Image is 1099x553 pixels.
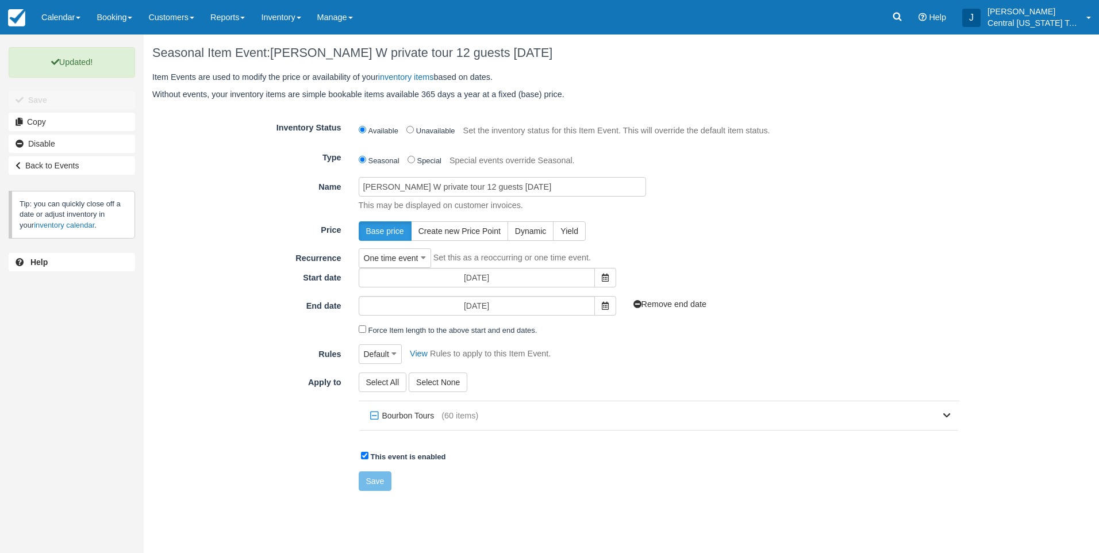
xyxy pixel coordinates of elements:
button: Select None [409,372,467,392]
button: Save [359,471,392,491]
a: Disable [9,135,135,153]
button: One time event [359,248,431,268]
p: Tip: you can quickly close off a date or adjust inventory in your . [9,191,135,239]
p: Set the inventory status for this Item Event. This will override the default item status. [463,122,770,140]
strong: This event is enabled [371,452,446,461]
span: Help [929,13,946,22]
a: Help [9,253,135,271]
label: Price [144,220,350,236]
label: Bourbon Tours [367,407,442,424]
span: Create new Price Point [418,226,501,236]
span: Default [364,348,389,360]
label: End date [144,296,350,312]
label: Unavailable [416,126,455,135]
p: Special events override Seasonal. [449,152,575,170]
button: Save [9,91,135,109]
span: Dynamic [515,226,546,236]
button: Base price [359,221,412,241]
span: One time event [364,252,418,264]
p: Without events, your inventory items are simple bookable items available 365 days a year at a fix... [152,89,959,101]
p: Set this as a reoccurring or one time event. [433,252,591,264]
p: This may be displayed on customer invoices. [350,199,960,212]
span: [PERSON_NAME] W private tour 12 guests [DATE] [270,45,552,60]
span: (60 items) [441,410,478,422]
label: Seasonal [368,156,399,165]
label: Inventory Status [144,118,350,134]
a: Copy [9,113,135,131]
a: Back to Events [9,156,135,175]
label: Name [144,177,350,193]
p: Rules to apply to this Item Event. [430,348,551,360]
button: Select All [359,372,407,392]
a: Remove end date [633,299,707,309]
label: Type [144,148,350,164]
button: Default [359,344,402,364]
button: Yield [553,221,586,241]
label: Available [368,126,398,135]
label: Start date [144,268,350,284]
button: Dynamic [508,221,554,241]
h1: Seasonal Item Event: [152,46,959,60]
label: Force Item length to the above start and end dates. [368,326,537,335]
label: Special [417,156,441,165]
p: Central [US_STATE] Tours [987,17,1079,29]
img: checkfront-main-nav-mini-logo.png [8,9,25,26]
label: Apply to [144,372,350,389]
a: inventory calendar [34,221,94,229]
span: Base price [366,226,404,236]
label: Recurrence [144,248,350,264]
b: Save [28,95,47,105]
b: Help [30,258,48,267]
i: Help [919,13,927,21]
button: Create new Price Point [411,221,508,241]
p: Item Events are used to modify the price or availability of your based on dates. [152,71,959,83]
a: View [404,349,428,358]
span: Yield [560,226,578,236]
div: J [962,9,981,27]
p: [PERSON_NAME] [987,6,1079,17]
a: inventory items [378,72,434,82]
label: Rules [144,344,350,360]
p: Updated! [9,47,135,78]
